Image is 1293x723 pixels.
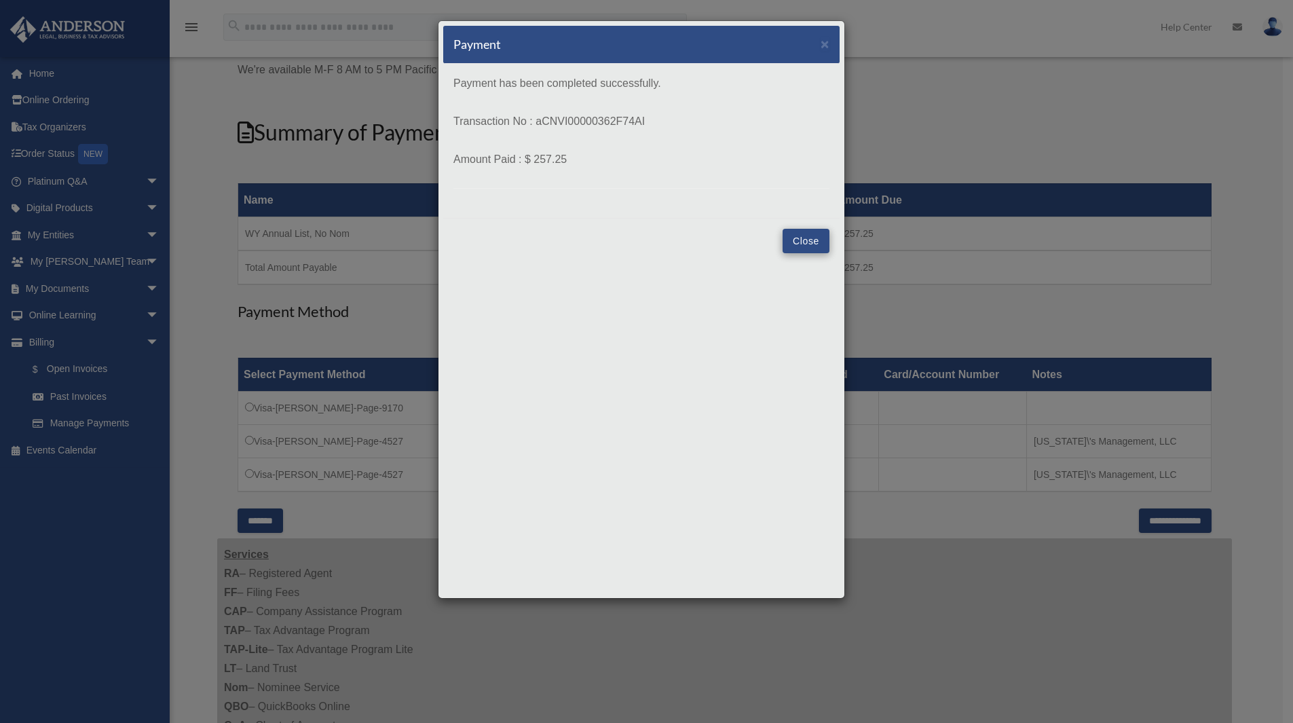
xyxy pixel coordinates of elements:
button: Close [783,229,829,253]
p: Transaction No : aCNVI00000362F74AI [453,112,829,131]
h5: Payment [453,36,501,53]
p: Amount Paid : $ 257.25 [453,150,829,169]
p: Payment has been completed successfully. [453,74,829,93]
span: × [821,36,829,52]
button: Close [821,37,829,51]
